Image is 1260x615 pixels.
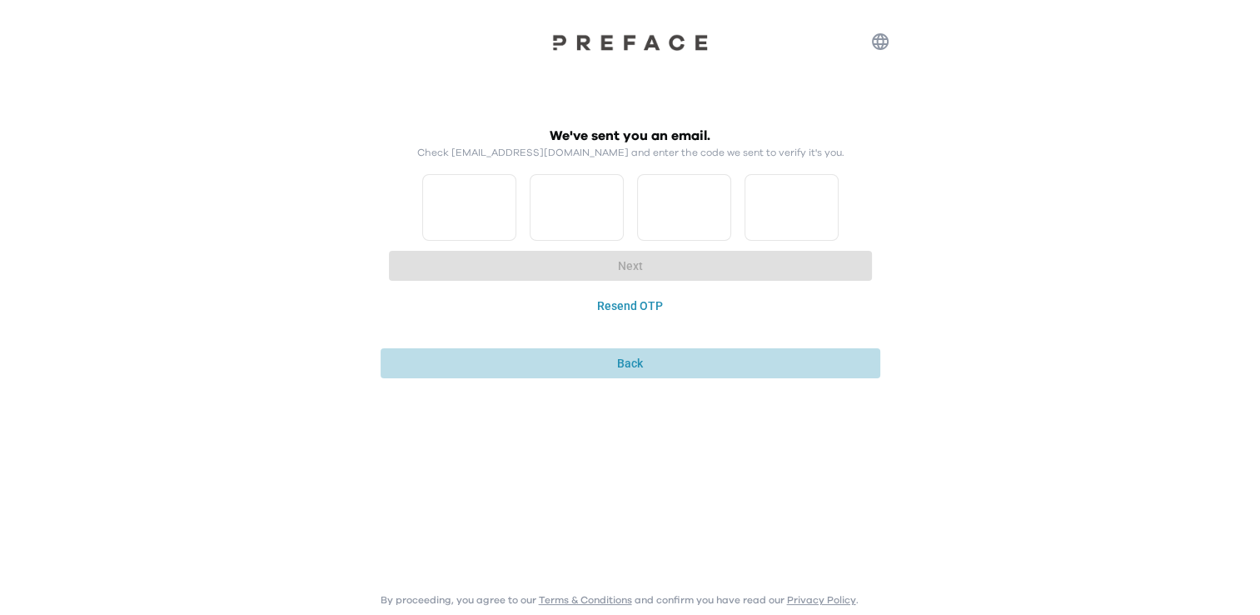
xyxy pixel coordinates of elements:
[550,126,710,146] h2: We've sent you an email.
[417,146,844,159] p: Check [EMAIL_ADDRESS][DOMAIN_NAME] and enter the code we sent to verify it's you.
[745,174,839,241] input: Please enter OTP character 4
[787,595,856,605] a: Privacy Policy
[539,595,632,605] a: Terms & Conditions
[389,291,872,322] button: Resend OTP
[422,174,516,241] input: Please enter OTP character 1
[381,348,880,379] button: Back
[381,593,859,607] p: By proceeding, you agree to our and confirm you have read our .
[637,174,731,241] input: Please enter OTP character 3
[530,174,624,241] input: Please enter OTP character 2
[547,33,714,51] img: Preface Logo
